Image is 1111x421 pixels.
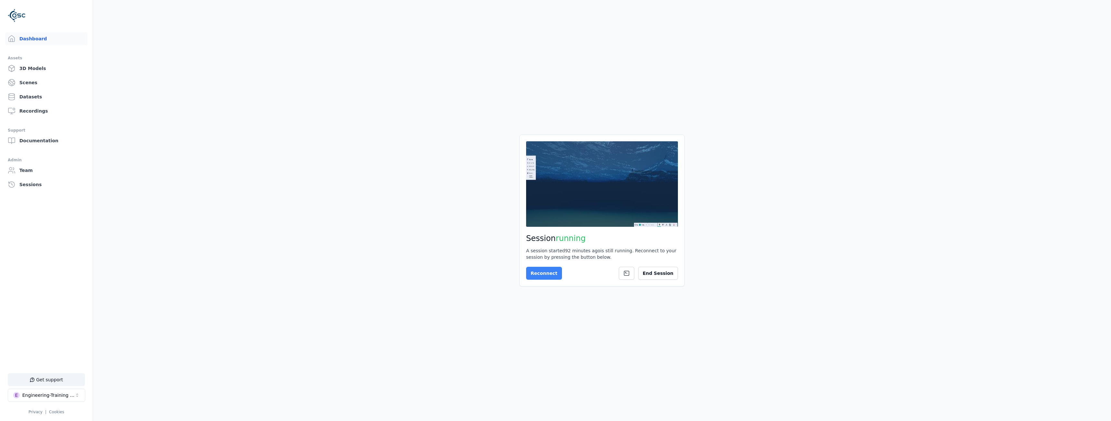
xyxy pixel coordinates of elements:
[5,105,88,117] a: Recordings
[5,32,88,45] a: Dashboard
[5,90,88,103] a: Datasets
[5,76,88,89] a: Scenes
[556,234,586,243] span: running
[5,164,88,177] a: Team
[526,247,678,260] div: A session started 92 minutes ago is still running. Reconnect to your session by pressing the butt...
[22,392,75,398] div: Engineering-Training (SSO Staging)
[638,267,678,280] button: End Session
[45,410,47,414] span: |
[526,233,678,244] h2: Session
[5,62,88,75] a: 3D Models
[8,6,26,25] img: Logo
[8,156,85,164] div: Admin
[28,410,42,414] a: Privacy
[526,267,562,280] button: Reconnect
[5,134,88,147] a: Documentation
[49,410,64,414] a: Cookies
[8,54,85,62] div: Assets
[8,389,85,402] button: Select a workspace
[13,392,20,398] div: E
[5,178,88,191] a: Sessions
[8,126,85,134] div: Support
[8,373,85,386] button: Get support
